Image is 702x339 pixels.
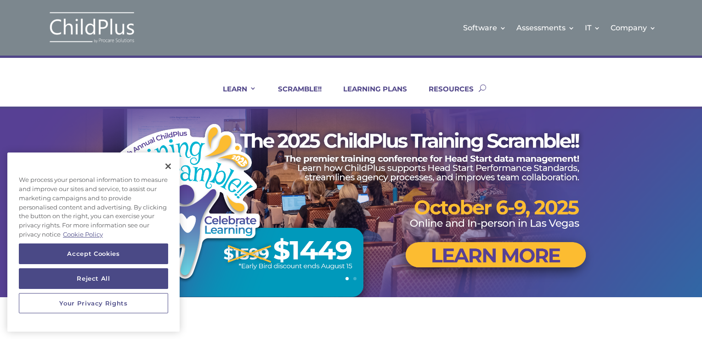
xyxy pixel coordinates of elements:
div: Cookie banner [7,153,180,332]
div: We process your personal information to measure and improve our sites and service, to assist our ... [7,171,180,243]
button: Your Privacy Rights [19,293,168,313]
a: Company [611,9,656,46]
a: LEARN [211,85,256,107]
a: IT [585,9,600,46]
a: More information about your privacy, opens in a new tab [63,230,103,237]
button: Accept Cookies [19,243,168,264]
a: RESOURCES [417,85,474,107]
a: LEARNING PLANS [332,85,407,107]
a: 1 [345,277,349,280]
a: Software [463,9,506,46]
a: 2 [353,277,357,280]
div: Privacy [7,153,180,332]
a: SCRAMBLE!! [266,85,322,107]
button: Close [158,156,178,176]
button: Reject All [19,268,168,288]
a: Assessments [516,9,575,46]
